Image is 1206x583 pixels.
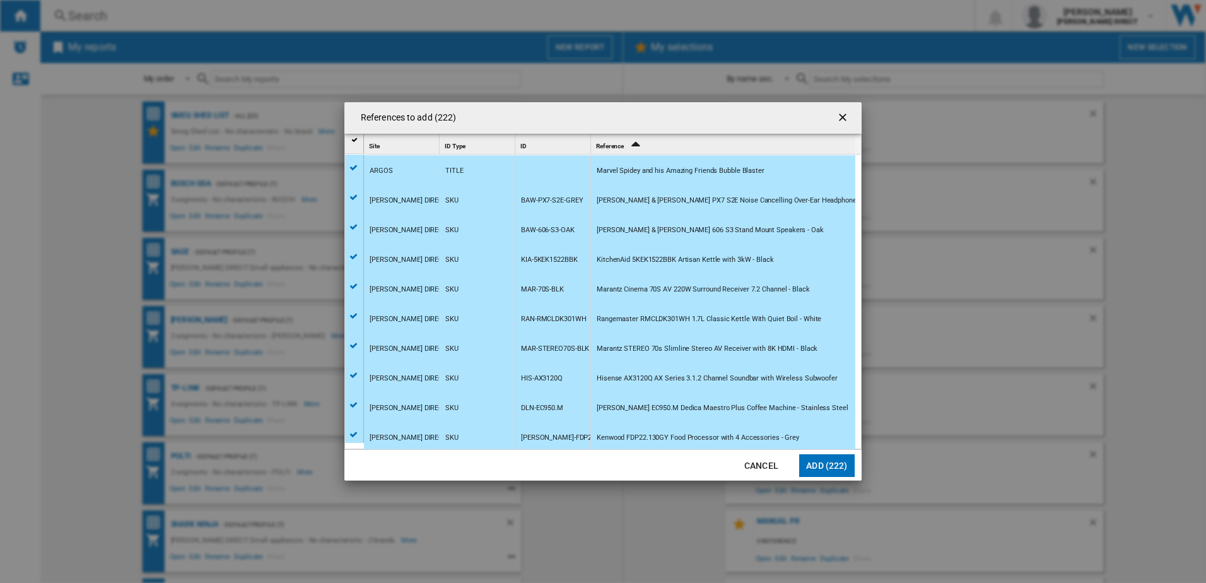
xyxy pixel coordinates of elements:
[370,186,447,215] div: [PERSON_NAME] DIRECT
[521,186,583,215] div: BAW-PX7-S2E-GREY
[597,245,774,274] div: KitchenAid 5KEK1522BBK Artisan Kettle with 3kW - Black
[445,216,459,245] div: SKU
[518,134,590,154] div: Sort None
[597,216,824,245] div: [PERSON_NAME] & [PERSON_NAME] 606 S3 Stand Mount Speakers - Oak
[597,186,880,215] div: [PERSON_NAME] & [PERSON_NAME] PX7 S2E Noise Cancelling Over-Ear Headphones - Grey
[445,143,465,150] span: ID Type
[625,143,645,150] span: Sort Ascending
[442,134,515,154] div: ID Type Sort None
[520,143,527,150] span: ID
[370,334,447,363] div: [PERSON_NAME] DIRECT
[521,364,563,393] div: HIS-AX3120Q
[354,112,456,124] h4: References to add (222)
[831,105,857,131] button: getI18NText('BUTTONS.CLOSE_DIALOG')
[521,334,589,363] div: MAR-STEREO70S-BLK
[445,186,459,215] div: SKU
[836,111,852,126] ng-md-icon: getI18NText('BUTTONS.CLOSE_DIALOG')
[596,143,624,150] span: Reference
[597,275,810,304] div: Marantz Cinema 70S AV 220W Surround Receiver 7.2 Channel - Black
[597,305,821,334] div: Rangemaster RMCLDK301WH 1.7L Classic Kettle With Quiet Boil - White
[370,394,447,423] div: [PERSON_NAME] DIRECT
[597,334,817,363] div: Marantz STEREO 70s Slimline Stereo AV Receiver with 8K HDMI - Black
[366,134,439,154] div: Site Sort None
[445,423,459,452] div: SKU
[445,245,459,274] div: SKU
[370,275,447,304] div: [PERSON_NAME] DIRECT
[597,423,799,452] div: Kenwood FDP22.130GY Food Processor with 4 Accessories - Grey
[734,454,789,477] button: Cancel
[445,334,459,363] div: SKU
[370,364,447,393] div: [PERSON_NAME] DIRECT
[370,216,447,245] div: [PERSON_NAME] DIRECT
[799,454,855,477] button: Add (222)
[445,156,464,185] div: TITLE
[370,156,393,185] div: ARGOS
[445,364,459,393] div: SKU
[445,275,459,304] div: SKU
[366,134,439,154] div: Sort None
[518,134,590,154] div: ID Sort None
[521,275,564,304] div: MAR-70S-BLK
[597,364,838,393] div: Hisense AX3120Q AX Series 3.1.2 Channel Soundbar with Wireless Subwoofer
[594,134,855,154] div: Reference Sort Ascending
[370,245,447,274] div: [PERSON_NAME] DIRECT
[442,134,515,154] div: Sort None
[521,245,578,274] div: KIA-5KEK1522BBK
[445,305,459,334] div: SKU
[370,423,447,452] div: [PERSON_NAME] DIRECT
[521,394,563,423] div: DLN-EC950.M
[597,156,764,185] div: Marvel Spidey and his Amazing Friends Bubble Blaster
[521,216,575,245] div: BAW-606-S3-OAK
[445,394,459,423] div: SKU
[521,305,587,334] div: RAN-RMCLDK301WH
[597,394,848,423] div: [PERSON_NAME] EC950.M Dedica Maestro Plus Coffee Machine - Stainless Steel
[370,305,447,334] div: [PERSON_NAME] DIRECT
[594,134,855,154] div: Sort Ascending
[369,143,380,150] span: Site
[521,423,618,452] div: [PERSON_NAME]-FDP22.130GY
